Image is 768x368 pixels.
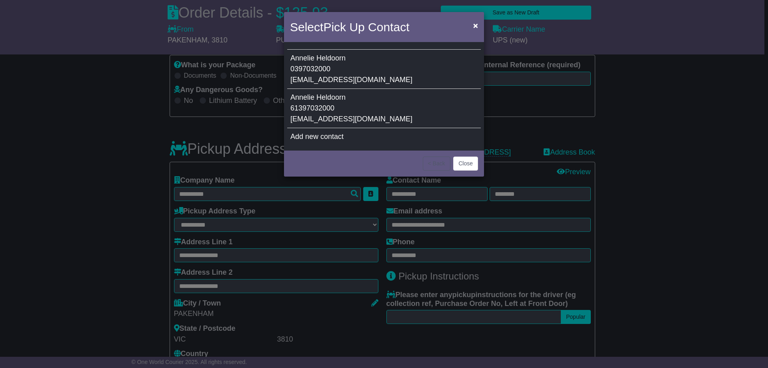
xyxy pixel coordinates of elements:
[469,17,482,34] button: Close
[290,133,344,141] span: Add new contact
[290,54,314,62] span: Annelie
[368,20,409,34] span: Contact
[290,65,330,73] span: 0397032000
[473,21,478,30] span: ×
[316,54,346,62] span: Heldoorn
[290,93,314,101] span: Annelie
[323,20,364,34] span: Pick Up
[423,157,450,171] button: < Back
[316,93,346,101] span: Heldoorn
[290,18,409,36] h4: Select
[290,104,334,112] span: 61397032000
[290,115,412,123] span: [EMAIL_ADDRESS][DOMAIN_NAME]
[453,157,478,171] button: Close
[290,76,412,84] span: [EMAIL_ADDRESS][DOMAIN_NAME]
